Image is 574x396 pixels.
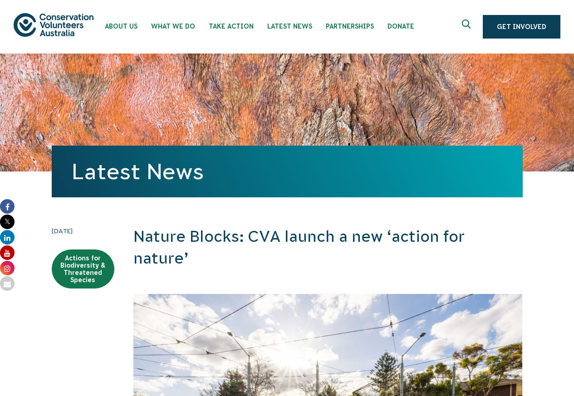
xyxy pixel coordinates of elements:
[52,249,114,288] a: Actions for Biodiversity & Threatened Species
[133,226,523,269] h2: Nature Blocks: CVA launch a new ‘action for nature’
[388,23,414,30] span: Donate
[72,159,204,184] a: Latest News
[209,23,254,30] span: Take Action
[456,16,478,38] button: Expand search box Close search box
[326,23,374,30] span: Partnerships
[14,13,93,36] img: logo.svg
[52,226,114,236] time: [DATE]
[483,15,560,39] a: Get Involved
[267,23,312,30] span: Latest News
[105,23,137,30] span: About Us
[151,23,195,30] span: What We Do
[462,20,473,34] span: Expand search box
